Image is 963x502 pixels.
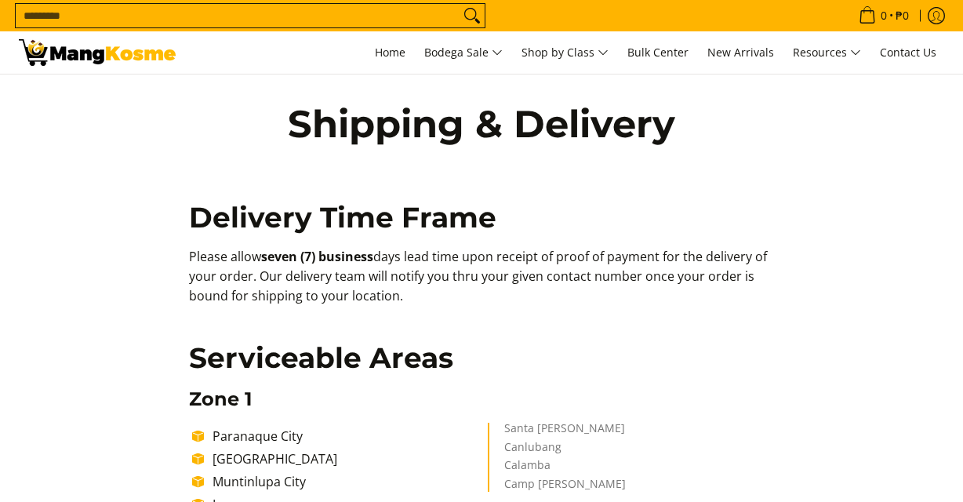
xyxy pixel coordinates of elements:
span: Home [375,45,405,60]
span: Bulk Center [627,45,689,60]
span: Bodega Sale [424,43,503,63]
h3: Zone 1 [189,387,775,411]
a: Home [367,31,413,74]
a: Bulk Center [620,31,696,74]
li: [GEOGRAPHIC_DATA] [205,449,483,468]
p: Please allow days lead time upon receipt of proof of payment for the delivery of your order. Our ... [189,247,775,321]
img: Shipping &amp; Delivery Page l Mang Kosme: Home Appliances Warehouse Sale! [19,39,176,66]
li: Muntinlupa City [205,472,483,491]
h1: Shipping & Delivery [254,100,709,147]
nav: Main Menu [191,31,944,74]
li: Calamba [504,460,759,478]
span: Resources [793,43,861,63]
a: Shop by Class [514,31,616,74]
a: Resources [785,31,869,74]
b: seven (7) business [261,248,373,265]
button: Search [460,4,485,27]
li: Camp [PERSON_NAME] [504,478,759,493]
span: New Arrivals [707,45,774,60]
span: 0 [878,10,889,21]
li: Santa [PERSON_NAME] [504,423,759,442]
span: Contact Us [880,45,936,60]
span: ₱0 [893,10,911,21]
h2: Serviceable Areas [189,340,775,376]
li: Canlubang [504,442,759,460]
h2: Delivery Time Frame [189,200,775,235]
span: Shop by Class [521,43,609,63]
span: Paranaque City [213,427,303,445]
a: New Arrivals [700,31,782,74]
a: Bodega Sale [416,31,511,74]
a: Contact Us [872,31,944,74]
span: • [854,7,914,24]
